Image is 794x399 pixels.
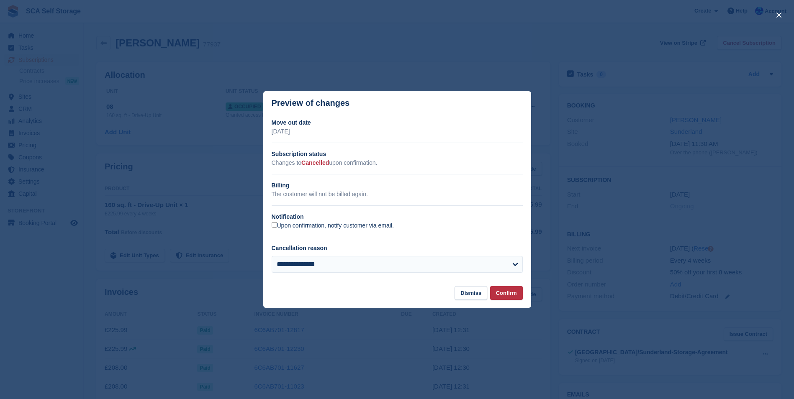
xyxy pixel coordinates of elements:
h2: Move out date [272,118,523,127]
h2: Billing [272,181,523,190]
p: Preview of changes [272,98,350,108]
p: [DATE] [272,127,523,136]
h2: Notification [272,212,523,221]
button: Dismiss [455,286,487,300]
h2: Subscription status [272,150,523,159]
p: Changes to upon confirmation. [272,159,523,167]
label: Upon confirmation, notify customer via email. [272,222,394,230]
span: Cancelled [301,159,329,166]
button: Confirm [490,286,523,300]
p: The customer will not be billed again. [272,190,523,199]
button: close [772,8,786,22]
label: Cancellation reason [272,245,327,251]
input: Upon confirmation, notify customer via email. [272,222,277,228]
